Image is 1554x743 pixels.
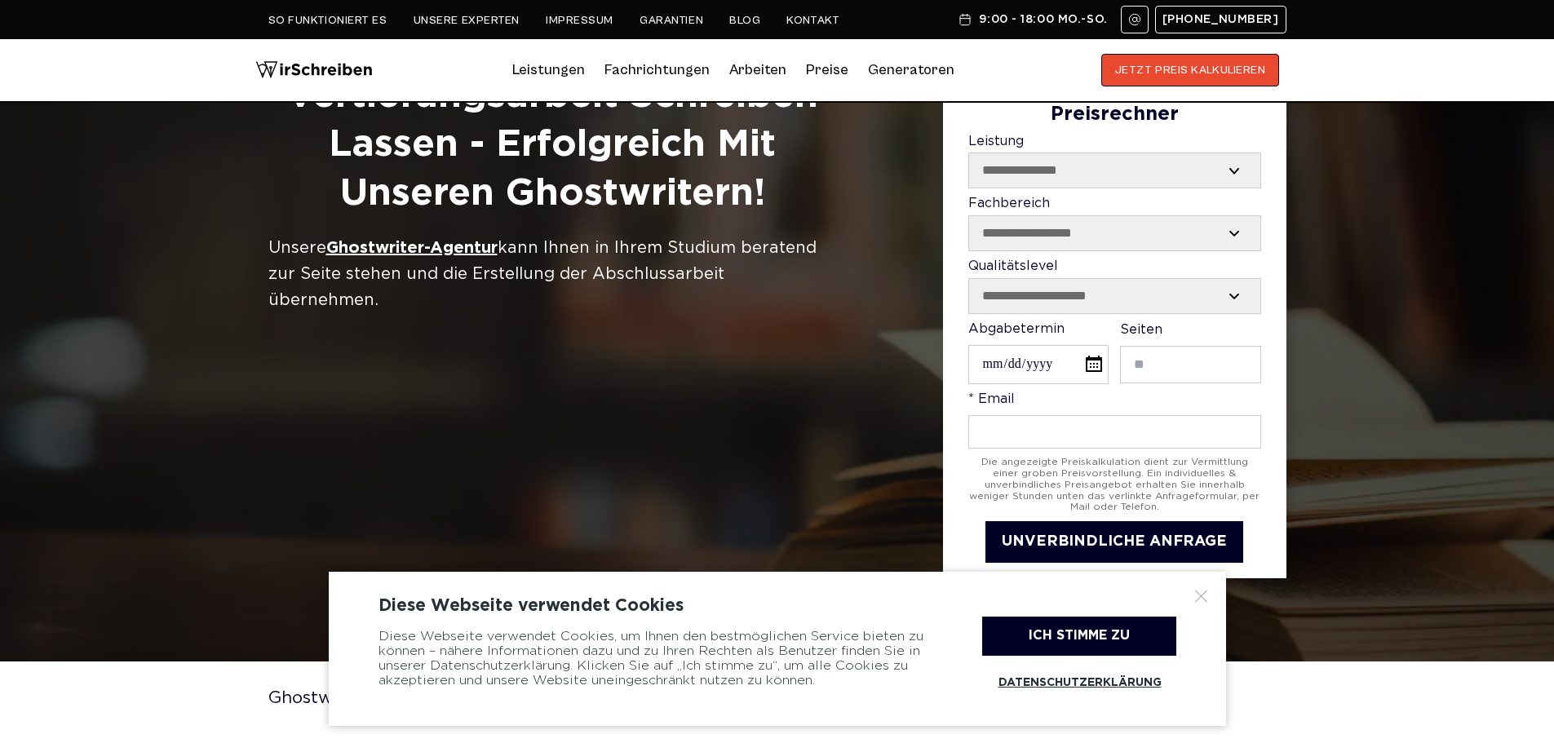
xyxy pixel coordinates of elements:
div: Diese Webseite verwendet Cookies [379,596,1176,616]
a: Blog [729,14,760,27]
a: Kontakt [786,14,839,27]
select: Fachbereich [969,216,1260,250]
label: * Email [968,392,1261,449]
button: UNVERBINDLICHE ANFRAGE [985,521,1243,563]
div: Die angezeigte Preiskalkulation dient zur Vermittlung einer groben Preisvorstellung. Ein individu... [968,457,1261,513]
a: Leistungen [512,57,585,83]
a: [PHONE_NUMBER] [1155,6,1286,33]
select: Leistung [969,153,1260,188]
h1: Vertiefungsarbeit Schreiben Lassen - Erfolgreich mit Unseren Ghostwritern! [268,72,837,218]
span: [PHONE_NUMBER] [1162,13,1279,26]
span: Seiten [1120,324,1162,336]
img: Schedule [958,13,972,26]
a: Ghostwriter [268,691,393,705]
span: UNVERBINDLICHE ANFRAGE [1002,535,1227,548]
a: Impressum [546,14,613,27]
div: Unsere kann Ihnen in Ihrem Studium beratend zur Seite stehen und die Erstellung der Abschlussarbe... [268,235,837,313]
a: Unsere Experten [414,14,520,27]
a: Ghostwriter-Agentur [326,235,498,261]
a: Preise [806,61,848,78]
img: logo wirschreiben [255,54,373,86]
div: Preisrechner [968,104,1261,126]
label: Leistung [968,135,1261,189]
a: Arbeiten [729,57,786,83]
a: Fachrichtungen [604,57,710,83]
select: Qualitätslevel [969,279,1260,313]
label: Qualitätslevel [968,259,1261,314]
a: Generatoren [868,57,954,83]
a: Garantien [640,14,703,27]
img: Email [1128,13,1141,26]
div: Diese Webseite verwendet Cookies, um Ihnen den bestmöglichen Service bieten zu können – nähere In... [379,617,941,701]
a: So funktioniert es [268,14,387,27]
a: Datenschutzerklärung [982,664,1176,701]
label: Fachbereich [968,197,1261,251]
span: 9:00 - 18:00 Mo.-So. [979,13,1107,26]
input: Abgabetermin [968,345,1109,383]
div: Ich stimme zu [982,617,1176,656]
form: Contact form [968,104,1261,563]
input: * Email [968,415,1261,449]
button: JETZT PREIS KALKULIEREN [1101,54,1280,86]
label: Abgabetermin [968,322,1109,384]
